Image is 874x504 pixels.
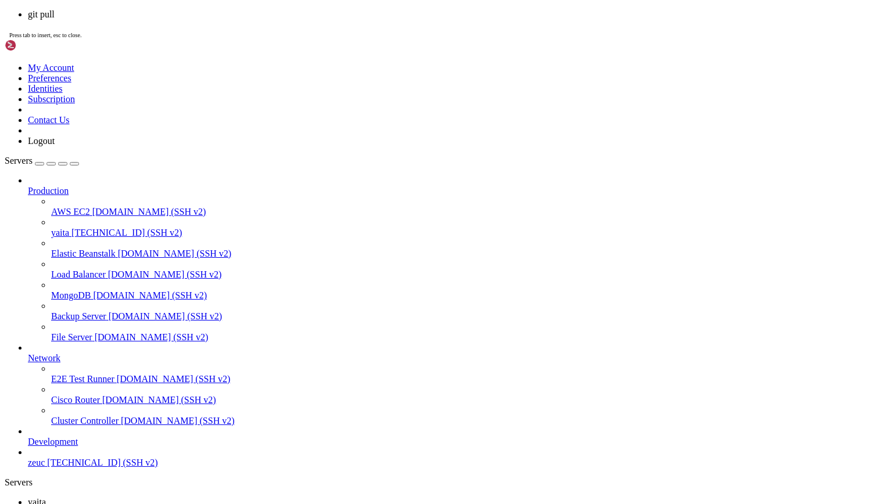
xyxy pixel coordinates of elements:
div: (51, 37) [255,370,259,380]
span: MongoDB [51,290,91,300]
a: Development [28,437,869,447]
span: ~/yaita-core-backend [112,321,205,330]
span: Elastic Beanstalk [51,249,116,258]
span: docs [186,330,205,340]
span: yaita-web-app [98,301,158,310]
x-row: * Documentation: [URL][DOMAIN_NAME] [5,24,722,34]
span: E2E Test Runner [51,374,114,384]
span: file-service [195,360,251,369]
a: My Account [28,63,74,73]
a: Production [28,186,869,196]
span: File Server [51,332,92,342]
span: notification-service [270,350,363,359]
x-row: Welcome to Ubuntu 24.04.3 LTS (GNU/Linux 6.14.0-1011-aws x86_64) [5,5,722,15]
x-row: [DOMAIN_NAME] start-services.ps1 [5,350,722,360]
x-row: Enable ESM Apps to receive additional future security updates. [5,232,722,242]
a: Subscription [28,94,75,104]
li: yaita [TECHNICAL_ID] (SSH v2) [51,217,869,238]
x-row: 3 updates can be applied immediately. [5,202,722,212]
span: analytics-service [5,350,84,359]
span: [TECHNICAL_ID] (SSH v2) [71,228,182,237]
x-row: compliance features. [5,143,722,153]
x-row: * Support: [URL][DOMAIN_NAME] [5,44,722,54]
span: [DOMAIN_NAME] (SSH v2) [92,207,206,217]
li: File Server [DOMAIN_NAME] (SSH v2) [51,322,869,343]
span: [DOMAIN_NAME] (SSH v2) [108,269,222,279]
span: product-service [414,340,483,350]
x-row: System information as of [DATE] [5,64,722,74]
x-row: Last login: [DATE] from [TECHNICAL_ID] [5,281,722,291]
a: Cluster Controller [DOMAIN_NAME] (SSH v2) [51,416,869,426]
span: [DOMAIN_NAME] (SSH v2) [95,332,209,342]
span: laravel_legacy [311,330,377,340]
span: ~/yaita-core-backend [112,370,205,379]
x-row: * Management: [URL][DOMAIN_NAME] [5,34,722,44]
a: Elastic Beanstalk [DOMAIN_NAME] (SSH v2) [51,249,869,259]
span: [DOMAIN_NAME] (SSH v2) [117,374,231,384]
a: Preferences [28,73,71,83]
span: Load Balancer [51,269,106,279]
a: yaita [TECHNICAL_ID] (SSH v2) [51,228,869,238]
x-row: *** System restart required *** [5,271,722,281]
li: AWS EC2 [DOMAIN_NAME] (SSH v2) [51,196,869,217]
x-row: Swap usage: 0% [5,113,722,123]
a: Servers [5,156,79,165]
a: Backup Server [DOMAIN_NAME] (SSH v2) [51,311,869,322]
span: Development [28,437,78,447]
x-row: : $ ls [5,321,722,330]
li: MongoDB [DOMAIN_NAME] (SSH v2) [51,280,869,301]
span: yaita [51,228,69,237]
span: Backup Server [51,311,106,321]
li: E2E Test Runner [DOMAIN_NAME] (SSH v2) [51,363,869,384]
span: ubuntu@ip-172-31-91-17 [5,370,107,379]
span: Servers [5,156,33,165]
span: ubuntu@ip-172-31-91-17 [5,291,107,300]
span: api-gateway [5,360,56,369]
li: Load Balancer [DOMAIN_NAME] (SSH v2) [51,259,869,280]
span: AWS EC2 [51,207,90,217]
span: order-service [321,360,381,369]
x-row: Usage of /: 36.7% of 28.02GB Users logged in: 0 [5,93,722,103]
span: Production [28,186,69,196]
span: [DOMAIN_NAME] (SSH v2) [109,311,223,321]
span: [DOMAIN_NAME] (SSH v2) [118,249,232,258]
span: location-service [311,340,386,350]
img: Shellngn [5,39,71,51]
x-row: update-error-handling.ps1 [5,360,722,370]
span: ubuntu@ip-172-31-91-17 [5,321,107,330]
a: MongoDB [DOMAIN_NAME] (SSH v2) [51,290,869,301]
a: zeuc [TECHNICAL_ID] (SSH v2) [28,458,869,468]
a: Network [28,353,869,363]
span: eureka-service-registry [144,350,251,359]
li: git pull [28,9,869,20]
span: [DOMAIN_NAME] (SSH v2) [93,290,207,300]
li: zeuc [TECHNICAL_ID] (SSH v2) [28,447,869,468]
a: Cisco Router [DOMAIN_NAME] (SSH v2) [51,395,869,405]
span: deploy [93,360,121,369]
span: [DOMAIN_NAME] (SSH v2) [102,395,216,405]
x-row: : $ cd yaita-core-backend/ [5,311,722,321]
span: yaita-core-backend [5,301,88,310]
li: Cisco Router [DOMAIN_NAME] (SSH v2) [51,384,869,405]
span: [DOMAIN_NAME] (SSH v2) [121,416,235,426]
x-row: : $ git pu [5,370,722,380]
span: yaita-common [539,340,595,350]
x-row: [URL][DOMAIN_NAME] [5,163,722,172]
li: Cluster Controller [DOMAIN_NAME] (SSH v2) [51,405,869,426]
span: [TECHNICAL_ID] (SSH v2) [47,458,157,467]
span: ubuntu@ip-172-31-91-17 [5,311,107,320]
span: payment-service [414,330,483,340]
a: AWS EC2 [DOMAIN_NAME] (SSH v2) [51,207,869,217]
x-row: See [URL][DOMAIN_NAME] or run: sudo pro status [5,242,722,251]
li: Elastic Beanstalk [DOMAIN_NAME] (SSH v2) [51,238,869,259]
a: Contact Us [28,115,70,125]
x-row: README.md create-databases.ps1 [5,340,722,350]
span: driver-assignment-service [186,340,302,350]
x-row: Memory usage: 65% IPv4 address for enX0: [TECHNICAL_ID] [5,103,722,113]
x-row: Expanded Security Maintenance for Applications is not enabled. [5,182,722,192]
li: Network [28,343,869,426]
a: Logout [28,136,55,146]
span: Cluster Controller [51,416,119,426]
li: Backup Server [DOMAIN_NAME] (SSH v2) [51,301,869,322]
a: Identities [28,84,63,93]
